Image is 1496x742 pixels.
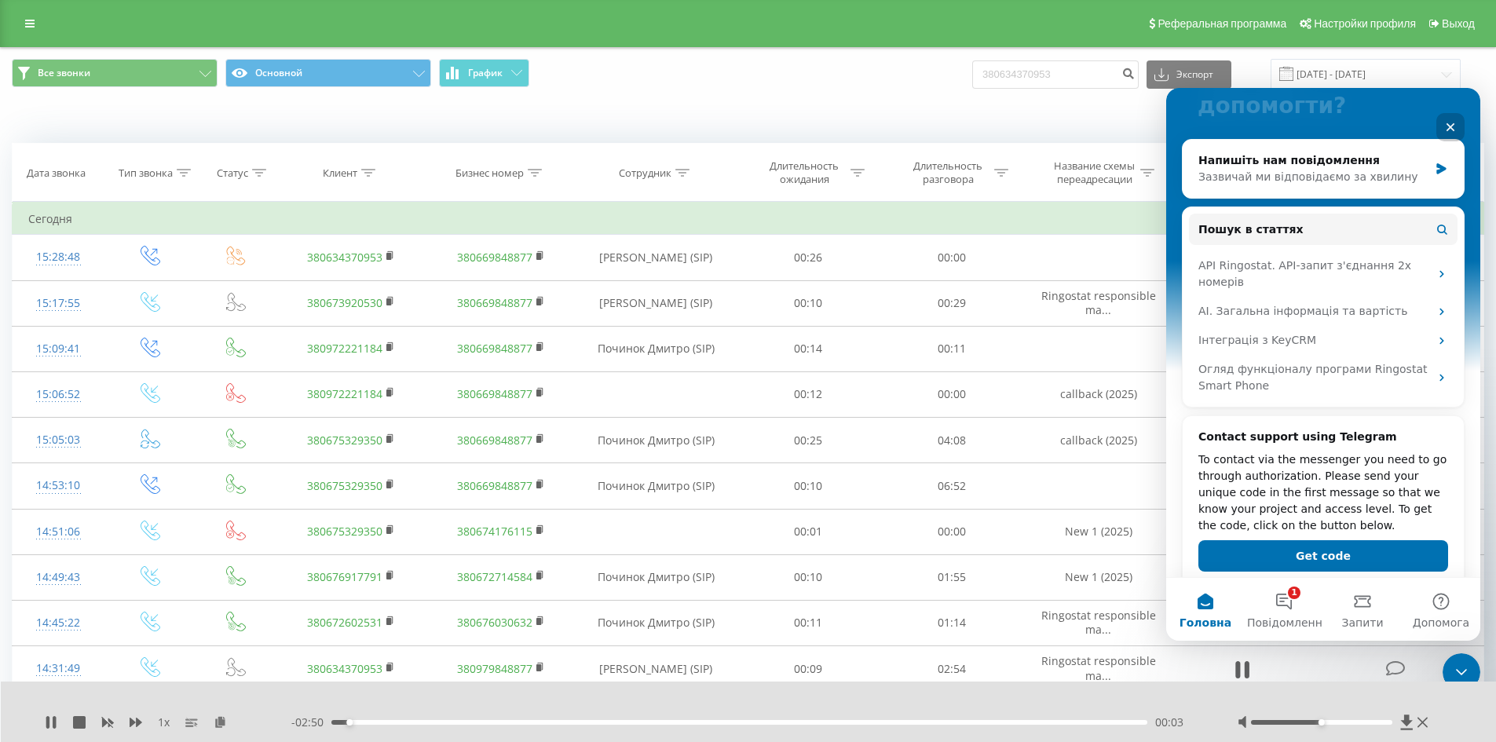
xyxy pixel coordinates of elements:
iframe: Intercom live chat [1166,88,1480,641]
div: Бизнес номер [455,166,524,180]
div: Статус [217,166,248,180]
span: Ringostat responsible ma... [1041,653,1156,682]
div: Зазвичай ми відповідаємо за хвилину [32,81,262,97]
td: 00:00 [880,235,1024,280]
a: 380634370953 [307,661,382,676]
a: 380669848877 [457,341,532,356]
a: 380669848877 [457,295,532,310]
div: 14:53:10 [28,470,89,501]
td: New 1 (2025) [1023,509,1172,554]
input: Поиск по номеру [972,60,1139,89]
span: Допомога [247,529,303,540]
a: 380675329350 [307,478,382,493]
td: 00:10 [737,554,880,600]
div: Закрити [270,25,298,53]
div: Длительность ожидания [763,159,847,186]
div: 15:17:55 [28,288,89,319]
a: 380669848877 [457,386,532,401]
div: 15:28:48 [28,242,89,272]
td: Починок Дмитро (SIP) [576,418,737,463]
div: Тип звонка [119,166,173,180]
div: 14:31:49 [28,653,89,684]
a: 380972221184 [307,341,382,356]
span: - 02:50 [291,715,331,730]
a: 380979848877 [457,661,532,676]
a: 380669848877 [457,478,532,493]
div: Інтеграція з KeyCRM [32,244,263,261]
div: AI. Загальна інформація та вартість [32,215,263,232]
div: 14:45:22 [28,608,89,638]
b: Contact support using Telegram [32,342,231,355]
span: Запити [175,529,217,540]
span: Реферальная программа [1158,17,1286,30]
td: callback (2025) [1023,418,1172,463]
div: 15:09:41 [28,334,89,364]
div: Сотрудник [619,166,671,180]
div: AI. Загальна інформація та вартість [23,209,291,238]
a: 380672714584 [457,569,532,584]
div: Клиент [323,166,357,180]
div: Інтеграція з KeyCRM [23,238,291,267]
div: API Ringostat. API-запит з'єднання 2х номерів [23,163,291,209]
td: [PERSON_NAME] (SIP) [576,280,737,326]
button: Допомога [236,490,314,553]
td: 04:08 [880,418,1024,463]
span: Выход [1442,17,1475,30]
a: 380669848877 [457,250,532,265]
span: 00:03 [1155,715,1183,730]
div: 15:05:03 [28,425,89,455]
td: New 1 (2025) [1023,554,1172,600]
span: Головна [13,529,65,540]
td: 00:10 [737,463,880,509]
div: Accessibility label [346,719,353,726]
span: Ringostat responsible ma... [1041,288,1156,317]
div: 15:06:52 [28,379,89,410]
a: 380676030632 [457,615,532,630]
a: 380669848877 [457,433,532,448]
button: Экспорт [1147,60,1231,89]
td: 00:25 [737,418,880,463]
td: 00:00 [880,509,1024,554]
div: Напишіть нам повідомлення [32,64,262,81]
td: 00:00 [880,371,1024,417]
td: 00:01 [737,509,880,554]
div: Accessibility label [1319,719,1325,726]
span: График [468,68,503,79]
div: Дата звонка [27,166,86,180]
td: Починок Дмитро (SIP) [576,463,737,509]
div: Огляд функціоналу програми Ringostat Smart Phone [32,273,263,306]
div: 14:49:43 [28,562,89,593]
a: 380675329350 [307,433,382,448]
td: Починок Дмитро (SIP) [576,326,737,371]
a: 380674176115 [457,524,532,539]
span: Настройки профиля [1314,17,1416,30]
td: [PERSON_NAME] (SIP) [576,235,737,280]
a: 380634370953 [307,250,382,265]
td: 02:54 [880,646,1024,692]
button: График [439,59,529,87]
div: Название схемы переадресации [1052,159,1136,186]
a: 380673920530 [307,295,382,310]
td: 00:09 [737,646,880,692]
button: Запити [157,490,236,553]
td: [PERSON_NAME] (SIP) [576,646,737,692]
td: 00:12 [737,371,880,417]
td: 00:29 [880,280,1024,326]
td: Починок Дмитро (SIP) [576,600,737,645]
span: Пошук в статтях [32,133,137,150]
a: 380672602531 [307,615,382,630]
div: Длительность разговора [906,159,990,186]
td: 00:14 [737,326,880,371]
span: Повідомлення [81,529,163,540]
span: 1 x [158,715,170,730]
td: 00:11 [737,600,880,645]
td: 00:26 [737,235,880,280]
button: Get code [32,452,282,484]
span: Ringostat responsible ma... [1041,608,1156,637]
div: 14:51:06 [28,517,89,547]
a: 380972221184 [307,386,382,401]
button: Все звонки [12,59,218,87]
a: 380675329350 [307,524,382,539]
button: Пошук в статтях [23,126,291,157]
iframe: Intercom live chat [1443,653,1480,691]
